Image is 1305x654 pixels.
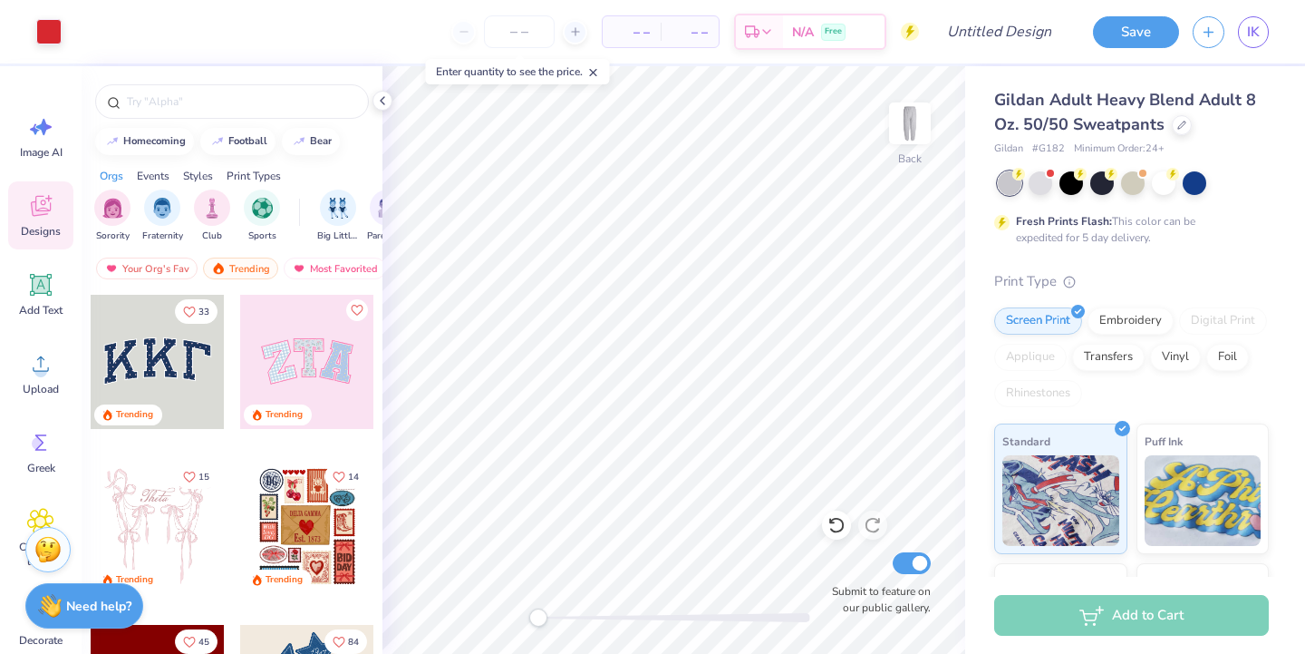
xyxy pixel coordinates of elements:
span: IK [1247,22,1260,43]
strong: Need help? [66,598,131,615]
button: Like [346,299,368,321]
div: Trending [203,258,278,279]
div: Most Favorited [284,258,386,279]
button: filter button [244,190,280,243]
div: Styles [183,168,213,184]
img: Parent's Weekend Image [378,198,399,219]
span: Add Text [19,303,63,317]
button: Like [324,464,367,489]
span: 15 [198,473,209,482]
div: Digital Print [1179,307,1267,335]
div: football [228,136,267,146]
button: Save [1093,16,1179,48]
img: Sorority Image [102,198,123,219]
button: bear [282,128,340,155]
div: filter for Sports [244,190,280,243]
span: N/A [792,23,814,42]
div: filter for Fraternity [142,190,183,243]
button: filter button [194,190,230,243]
span: # G182 [1032,142,1065,157]
img: most_fav.gif [292,262,306,275]
img: Puff Ink [1145,455,1261,546]
input: Try "Alpha" [125,93,357,111]
img: Club Image [202,198,222,219]
img: trending.gif [211,262,226,275]
button: Like [324,630,367,654]
div: Events [137,168,169,184]
div: Trending [266,573,303,587]
button: homecoming [95,128,194,155]
div: Applique [994,344,1067,371]
div: Trending [116,408,153,422]
a: IK [1238,16,1269,48]
div: Screen Print [994,307,1082,335]
div: Orgs [100,168,123,184]
img: Fraternity Image [152,198,172,219]
span: Gildan Adult Heavy Blend Adult 8 Oz. 50/50 Sweatpants [994,89,1256,135]
span: Clipart & logos [11,540,71,569]
span: 45 [198,638,209,647]
input: Untitled Design [933,14,1066,50]
div: Transfers [1072,344,1145,371]
div: filter for Parent's Weekend [367,190,409,243]
span: Upload [23,382,59,396]
div: Your Org's Fav [96,258,198,279]
div: Back [898,151,922,167]
img: Sports Image [252,198,273,219]
span: 84 [348,638,359,647]
button: filter button [367,190,409,243]
span: Sports [248,229,276,243]
img: trend_line.gif [292,136,306,147]
span: Sorority [96,229,130,243]
img: most_fav.gif [104,262,119,275]
div: filter for Sorority [94,190,130,243]
strong: Fresh Prints Flash: [1016,214,1112,229]
span: Parent's Weekend [367,229,409,243]
button: Like [175,464,217,489]
div: Foil [1206,344,1249,371]
label: Submit to feature on our public gallery. [822,583,931,616]
span: Metallic & Glitter Ink [1145,571,1252,591]
button: football [200,128,275,155]
span: Greek [27,461,55,475]
button: filter button [317,190,359,243]
img: Big Little Reveal Image [328,198,348,219]
button: filter button [142,190,183,243]
div: Print Type [994,271,1269,292]
input: – – [484,15,555,48]
div: filter for Big Little Reveal [317,190,359,243]
div: bear [310,136,332,146]
div: Print Types [227,168,281,184]
span: Neon Ink [1002,571,1047,591]
div: homecoming [123,136,186,146]
span: – – [672,23,708,42]
span: 14 [348,473,359,482]
span: – – [614,23,650,42]
span: Big Little Reveal [317,229,359,243]
span: Decorate [19,633,63,648]
span: Standard [1002,432,1050,451]
img: Back [892,105,928,142]
span: Image AI [20,145,63,160]
img: trend_line.gif [105,136,120,147]
button: Like [175,630,217,654]
span: Minimum Order: 24 + [1074,142,1165,157]
span: Fraternity [142,229,183,243]
div: Rhinestones [994,380,1082,407]
span: Free [825,25,842,38]
div: filter for Club [194,190,230,243]
span: Designs [21,224,61,239]
div: Trending [116,573,153,587]
div: Trending [266,408,303,422]
div: Accessibility label [529,609,547,627]
div: Vinyl [1150,344,1201,371]
button: Like [175,299,217,324]
span: 33 [198,307,209,317]
span: Gildan [994,142,1023,157]
img: trend_line.gif [210,136,225,147]
img: Standard [1002,455,1119,546]
span: Club [202,229,222,243]
button: filter button [94,190,130,243]
div: Embroidery [1087,307,1174,335]
div: This color can be expedited for 5 day delivery. [1016,213,1239,246]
